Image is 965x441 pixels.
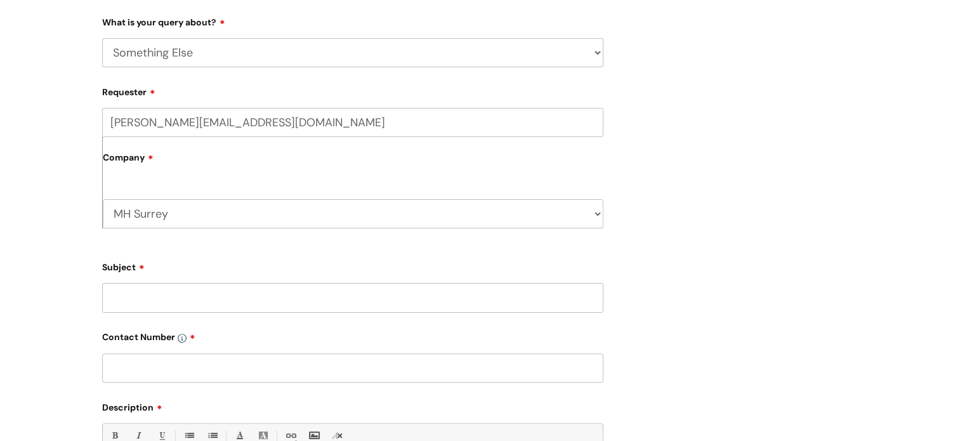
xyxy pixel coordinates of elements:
label: Company [103,148,603,176]
label: Subject [102,258,603,273]
label: Requester [102,82,603,98]
input: Email [102,108,603,137]
label: Description [102,398,603,413]
img: info-icon.svg [178,334,187,343]
label: What is your query about? [102,13,603,28]
label: Contact Number [102,327,603,343]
